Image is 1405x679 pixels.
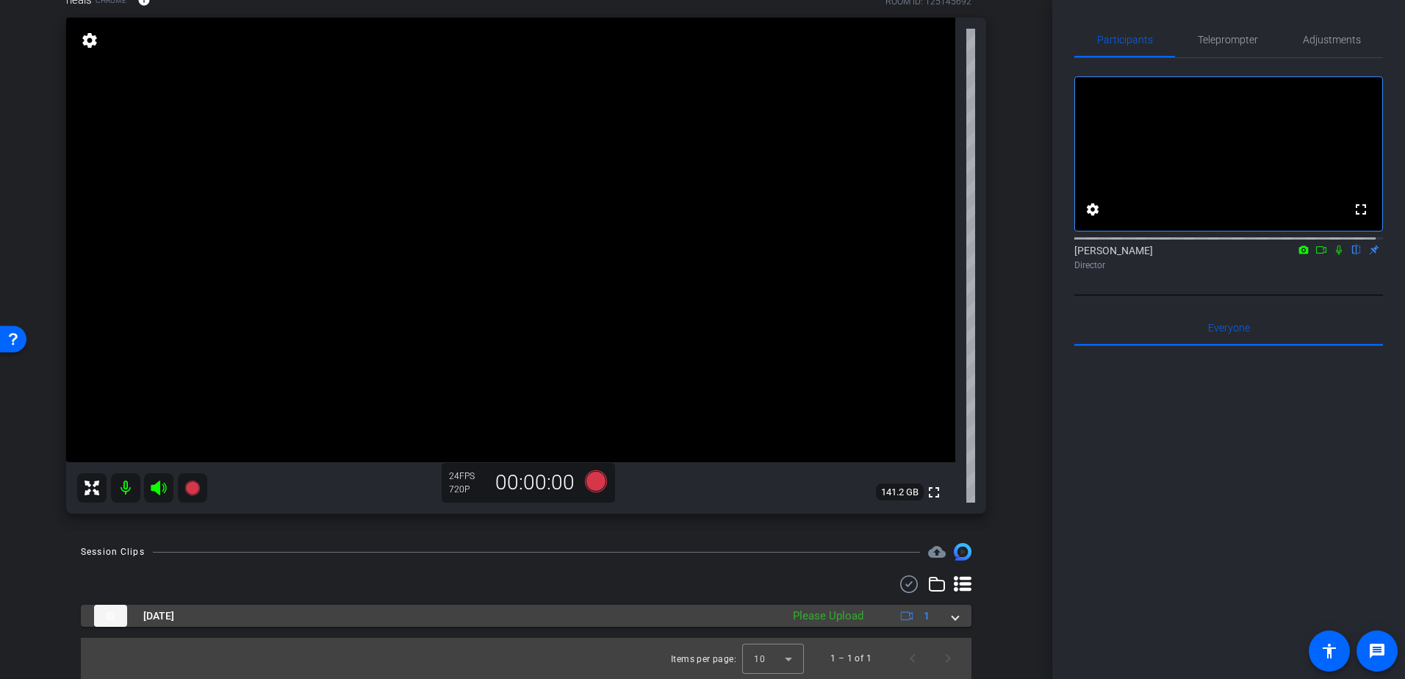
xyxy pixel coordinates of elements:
mat-icon: message [1368,642,1386,660]
span: 1 [924,608,930,624]
span: Participants [1097,35,1153,45]
div: Items per page: [671,652,736,667]
span: [DATE] [143,608,174,624]
button: Previous page [895,641,930,676]
div: 00:00:00 [486,470,584,495]
mat-icon: flip [1348,242,1365,256]
div: 24 [449,470,486,482]
div: 1 – 1 of 1 [830,651,872,666]
span: FPS [459,471,475,481]
div: Please Upload [786,608,871,625]
mat-icon: accessibility [1320,642,1338,660]
div: [PERSON_NAME] [1074,243,1383,272]
div: Session Clips [81,545,145,559]
button: Next page [930,641,966,676]
span: Adjustments [1303,35,1361,45]
span: Teleprompter [1198,35,1258,45]
mat-icon: settings [1084,201,1102,218]
mat-icon: settings [79,32,100,49]
span: Everyone [1208,323,1250,333]
mat-expansion-panel-header: thumb-nail[DATE]Please Upload1 [81,605,971,627]
img: thumb-nail [94,605,127,627]
img: Session clips [954,543,971,561]
mat-icon: cloud_upload [928,543,946,561]
mat-icon: fullscreen [1352,201,1370,218]
div: 720P [449,484,486,495]
span: 141.2 GB [876,484,924,501]
mat-icon: fullscreen [925,484,943,501]
div: Director [1074,259,1383,272]
span: Destinations for your clips [928,543,946,561]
